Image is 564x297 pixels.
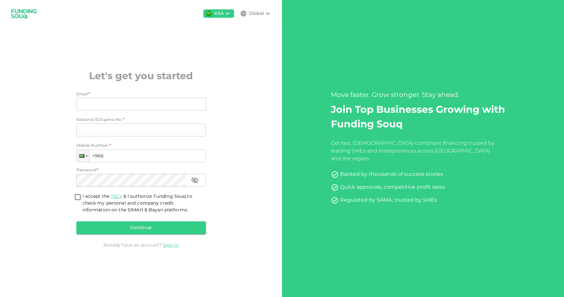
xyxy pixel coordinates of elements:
[77,150,89,162] div: Saudi Arabia: + 966
[76,143,108,149] span: Mobile Number
[73,193,83,202] span: termsConditionsForInvestmentsAccepted
[214,10,224,17] div: KSA
[76,221,206,234] button: Continue
[8,5,40,22] img: logo
[76,168,97,172] span: Password
[331,140,497,163] div: Get fast, [DEMOGRAPHIC_DATA]-compliant financing trusted by leading SMEs and entrepreneurs across...
[163,243,179,248] a: Sign in
[340,171,443,178] div: Backed by thousands of success stories
[249,10,264,17] div: Global
[76,242,206,249] div: Already have an account?
[340,184,445,191] div: Quick approvals, competitive profit rates
[206,11,212,16] img: flag-sa.b9a346574cdc8950dd34b50780441f57.svg
[76,123,206,136] input: nationalId
[76,149,206,162] input: 1 (702) 123-4567
[76,69,206,84] h2: Let's get you started
[331,90,515,100] div: Move faster. Grow stronger. Stay ahead.
[331,103,515,132] h2: Join Top Businesses Growing with Funding Souq
[83,194,192,212] span: I accept the
[76,92,88,96] span: Email
[76,174,186,187] input: password
[76,118,123,122] span: National ID/Iqama No.
[83,194,192,212] span: & I authorize Funding Souq to check my personal and company credit information on the SIMAH & Bay...
[76,98,199,111] input: email
[340,196,437,204] div: Regulated by SAMA, trusted by SMEs
[111,194,122,199] a: T&Cs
